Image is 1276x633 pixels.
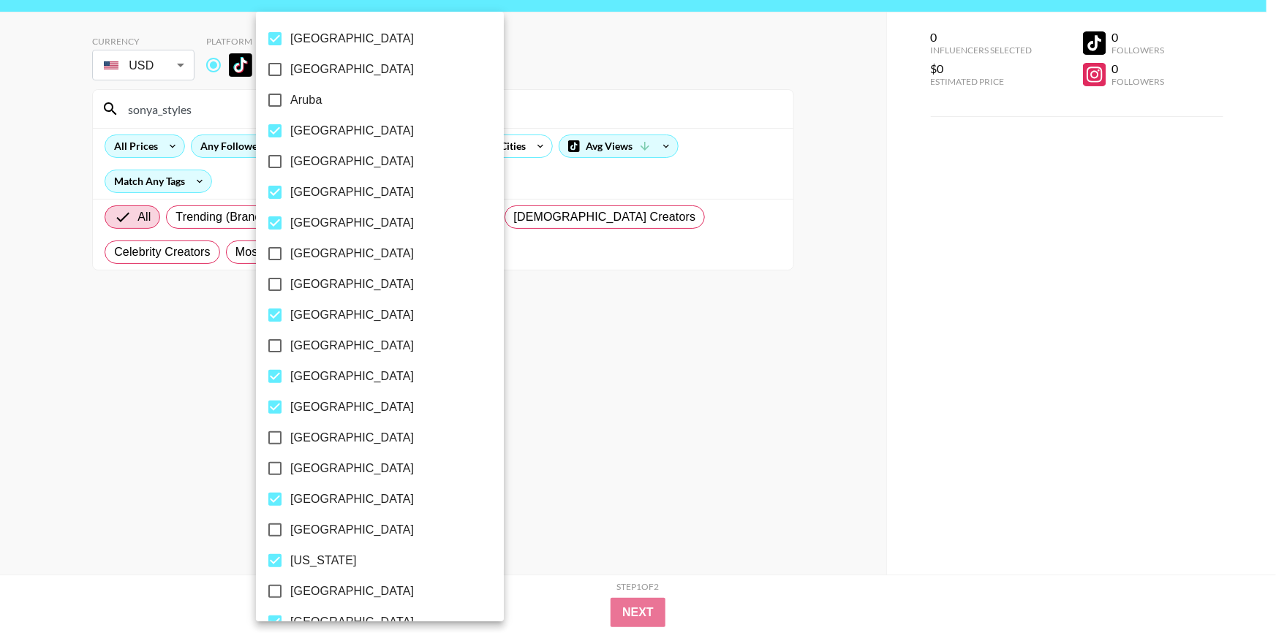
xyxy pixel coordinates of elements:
span: [GEOGRAPHIC_DATA] [290,30,414,48]
span: [GEOGRAPHIC_DATA] [290,460,414,477]
span: [GEOGRAPHIC_DATA] [290,368,414,385]
span: [GEOGRAPHIC_DATA] [290,153,414,170]
span: [GEOGRAPHIC_DATA] [290,214,414,232]
span: Aruba [290,91,322,109]
span: [GEOGRAPHIC_DATA] [290,583,414,600]
span: [GEOGRAPHIC_DATA] [290,490,414,508]
span: [GEOGRAPHIC_DATA] [290,521,414,539]
span: [GEOGRAPHIC_DATA] [290,337,414,355]
span: [GEOGRAPHIC_DATA] [290,245,414,262]
span: [GEOGRAPHIC_DATA] [290,306,414,324]
span: [GEOGRAPHIC_DATA] [290,183,414,201]
span: [US_STATE] [290,552,357,569]
span: [GEOGRAPHIC_DATA] [290,613,414,631]
span: [GEOGRAPHIC_DATA] [290,429,414,447]
span: [GEOGRAPHIC_DATA] [290,61,414,78]
span: [GEOGRAPHIC_DATA] [290,122,414,140]
span: [GEOGRAPHIC_DATA] [290,276,414,293]
span: [GEOGRAPHIC_DATA] [290,398,414,416]
iframe: Drift Widget Chat Controller [1203,560,1258,615]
